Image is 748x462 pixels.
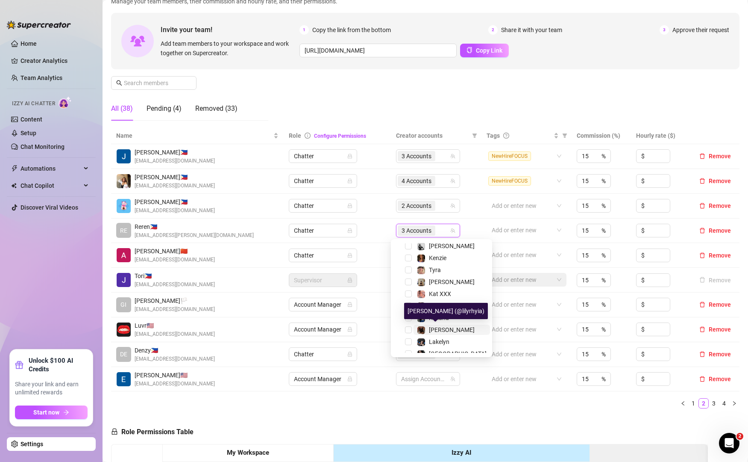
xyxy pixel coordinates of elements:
[117,248,131,262] img: Albert
[135,148,215,157] span: [PERSON_NAME] 🇵🇭
[117,273,131,287] img: Tori
[699,399,708,408] a: 2
[678,398,688,409] button: left
[688,398,698,409] li: 1
[417,350,425,358] img: Salem
[294,175,352,187] span: Chatter
[294,199,352,212] span: Chatter
[417,326,425,334] img: Lily Rhyia
[347,278,352,283] span: lock
[470,129,479,142] span: filter
[501,25,562,35] span: Share it with your team
[294,373,352,385] span: Account Manager
[21,116,42,123] a: Content
[398,151,435,161] span: 3 Accounts
[135,172,215,182] span: [PERSON_NAME] 🇵🇭
[696,250,734,261] button: Remove
[429,302,475,309] span: [PERSON_NAME]
[135,296,215,305] span: [PERSON_NAME] 🏳️
[450,203,455,208] span: team
[487,131,500,140] span: Tags
[347,178,352,184] span: lock
[404,303,488,319] div: [PERSON_NAME] (@lilyrhyia)
[696,324,734,335] button: Remove
[696,151,734,161] button: Remove
[736,433,743,440] span: 2
[135,197,215,207] span: [PERSON_NAME] 🇵🇭
[15,361,23,369] span: gift
[699,351,705,357] span: delete
[135,281,215,289] span: [EMAIL_ADDRESS][DOMAIN_NAME]
[719,399,729,408] a: 4
[696,374,734,384] button: Remove
[402,226,431,235] span: 3 Accounts
[405,243,412,249] span: Select tree node
[719,433,739,453] iframe: Intercom live chat
[111,104,133,114] div: All (38)
[560,129,569,142] span: filter
[660,25,669,35] span: 3
[709,301,731,308] span: Remove
[398,201,435,211] span: 2 Accounts
[347,376,352,382] span: lock
[111,428,118,435] span: lock
[402,201,431,210] span: 2 Accounts
[195,104,238,114] div: Removed (33)
[312,25,391,35] span: Copy the link from the bottom
[729,398,739,409] li: Next Page
[63,409,69,415] span: arrow-right
[466,47,472,53] span: copy
[405,350,412,357] span: Select tree node
[429,255,446,261] span: Kenzie
[135,346,215,355] span: Denzy 🇵🇭
[347,228,352,233] span: lock
[11,165,18,172] span: thunderbolt
[21,130,36,136] a: Setup
[135,305,215,314] span: [EMAIL_ADDRESS][DOMAIN_NAME]
[347,154,352,159] span: lock
[405,302,412,309] span: Select tree node
[299,25,309,35] span: 1
[111,427,194,437] h5: Role Permissions Table
[294,348,352,361] span: Chatter
[12,100,55,108] span: Izzy AI Chatter
[21,441,43,447] a: Settings
[696,299,734,310] button: Remove
[314,133,366,139] a: Configure Permissions
[696,201,734,211] button: Remove
[294,323,352,336] span: Account Manager
[699,153,705,159] span: delete
[135,157,215,165] span: [EMAIL_ADDRESS][DOMAIN_NAME]
[709,153,731,160] span: Remove
[294,298,352,311] span: Account Manager
[21,179,81,192] span: Chat Copilot
[429,350,487,357] span: [GEOGRAPHIC_DATA]
[59,96,72,109] img: AI Chatter
[696,225,734,236] button: Remove
[120,349,127,359] span: DE
[21,54,89,68] a: Creator Analytics
[294,249,352,262] span: Chatter
[450,178,455,184] span: team
[719,398,729,409] li: 4
[488,176,531,186] span: NewHireFOCUS
[347,327,352,332] span: lock
[117,174,131,188] img: Dennise Cantimbuhan
[709,376,731,382] span: Remove
[161,24,299,35] span: Invite your team!
[405,338,412,345] span: Select tree node
[147,104,182,114] div: Pending (4)
[709,227,731,234] span: Remove
[21,162,81,175] span: Automations
[709,326,731,333] span: Remove
[117,149,131,163] img: John Jacob Caneja
[135,246,215,256] span: [PERSON_NAME] 🇨🇳
[117,323,131,337] img: Luvr
[135,256,215,264] span: [EMAIL_ADDRESS][DOMAIN_NAME]
[562,133,567,138] span: filter
[347,302,352,307] span: lock
[476,47,502,54] span: Copy Link
[732,401,737,406] span: right
[488,25,498,35] span: 2
[117,199,131,213] img: yen mejica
